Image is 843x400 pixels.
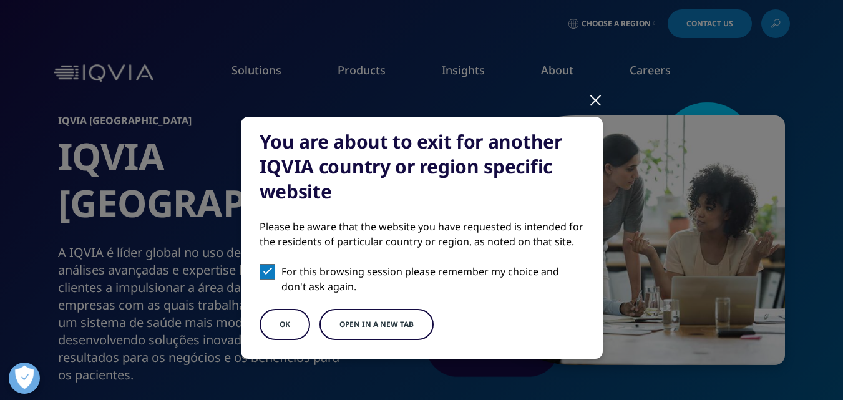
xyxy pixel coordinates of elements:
p: For this browsing session please remember my choice and don't ask again. [281,264,584,294]
button: OK [260,309,310,340]
div: You are about to exit for another IQVIA country or region specific website [260,129,584,204]
button: Open in a new tab [319,309,434,340]
div: Please be aware that the website you have requested is intended for the residents of particular c... [260,219,584,249]
button: Abrir preferências [9,363,40,394]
